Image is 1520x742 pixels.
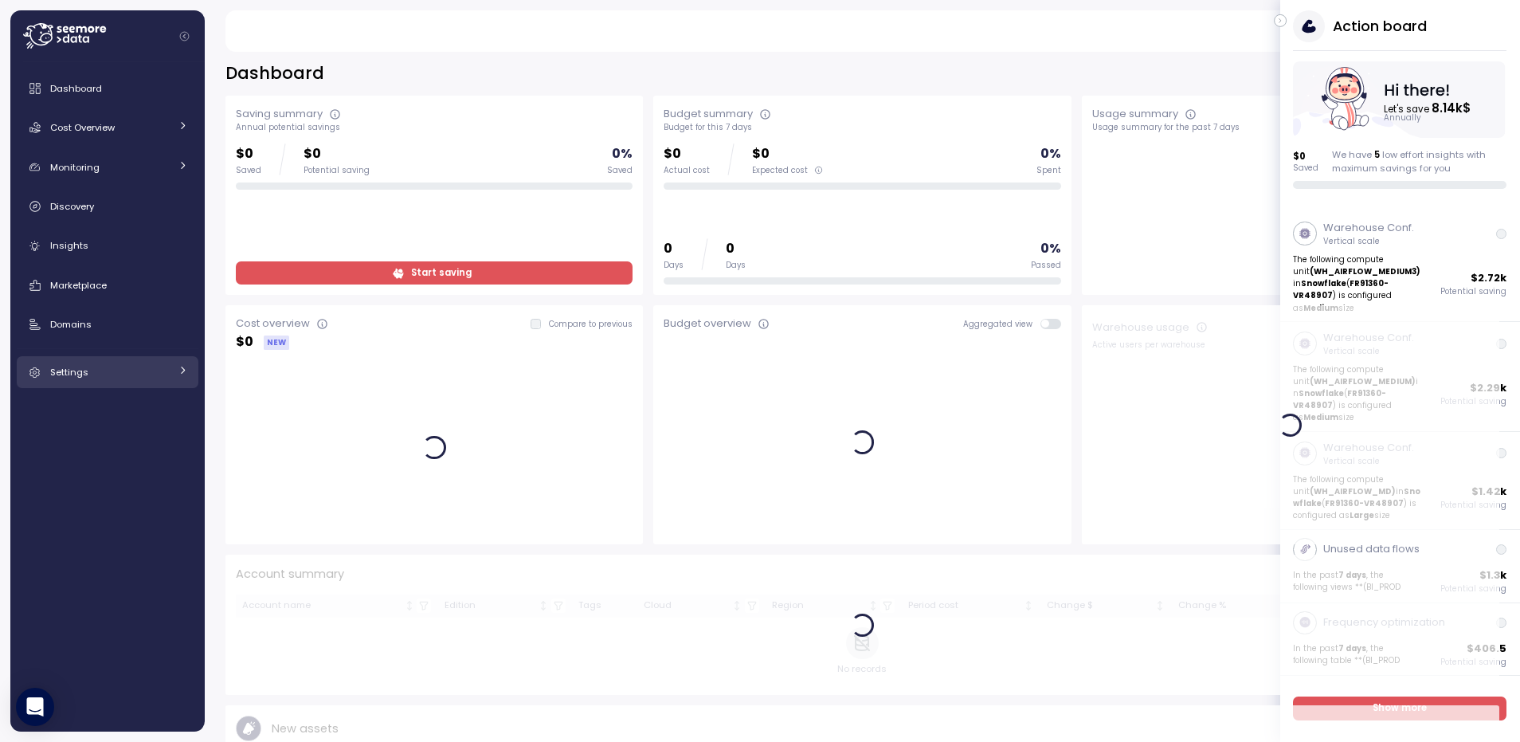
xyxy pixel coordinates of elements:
p: 0 [726,238,746,260]
p: $ 2.72k [1471,270,1507,286]
h3: Action board [1333,16,1427,36]
div: Spent [1036,165,1061,176]
a: Dashboard [17,73,198,104]
p: Compare to previous [549,319,633,330]
div: Saving summary [236,106,323,122]
text: Annually [1385,113,1423,124]
div: Actual cost [664,165,710,176]
div: Budget overview [664,316,751,332]
span: Cost Overview [50,121,115,134]
div: NEW [264,336,289,350]
span: Insights [50,239,88,252]
div: Passed [1031,260,1061,271]
p: $0 [752,143,823,165]
p: 0 [664,238,684,260]
p: Warehouse Conf. [1323,220,1414,236]
div: Saved [236,165,261,176]
span: Domains [50,318,92,331]
span: 5 [1374,148,1380,161]
span: Expected cost [752,165,808,176]
strong: Medium [1304,303,1339,313]
div: Annual potential savings [236,122,633,133]
div: Open Intercom Messenger [16,688,54,726]
a: Discovery [17,190,198,222]
a: Domains [17,308,198,340]
p: $ 0 [236,332,253,353]
div: Budget for this 7 days [664,122,1060,133]
p: $0 [304,143,370,165]
span: Dashboard [50,82,102,95]
span: Aggregated view [963,319,1040,329]
p: Saved [1294,163,1319,174]
span: Discovery [50,200,94,213]
div: Days [664,260,684,271]
strong: (WH_AIRFLOW_MEDIUM3) [1310,266,1421,277]
text: Let's save [1385,100,1472,116]
a: Cost Overview [17,112,198,143]
div: Days [726,260,746,271]
span: Marketplace [50,279,107,292]
div: Potential saving [304,165,370,176]
div: Cost overview [236,316,310,332]
button: Collapse navigation [174,30,194,42]
p: Unused data flows [1323,541,1420,557]
h2: Dashboard [225,62,324,85]
span: Show more [1373,697,1428,719]
a: Settings [17,356,198,388]
tspan: 8.14k $ [1433,100,1472,116]
div: Saved [607,165,633,176]
a: Warehouse Conf.Vertical scaleThe following compute unit(WH_AIRFLOW_MEDIUM3)inSnowflake(FR91360-VR... [1280,212,1520,322]
span: Start saving [411,262,472,284]
p: 0 % [1040,143,1061,165]
p: $0 [664,143,710,165]
strong: Snowflake [1302,278,1347,289]
p: Vertical scale [1323,236,1414,247]
p: 0 % [612,143,633,165]
p: The following compute unit in ( ) is configured as size [1294,253,1422,314]
a: Monitoring [17,151,198,183]
span: Settings [50,366,88,379]
div: We have low effort insights with maximum savings for you [1332,148,1507,175]
div: Usage summary [1092,106,1178,122]
a: Show more [1294,697,1507,720]
p: $ 0 [1294,150,1319,163]
div: Budget summary [664,106,753,122]
a: Marketplace [17,269,198,301]
div: Usage summary for the past 7 days [1092,122,1489,133]
p: 0 % [1040,238,1061,260]
p: $0 [236,143,261,165]
a: Insights [17,230,198,262]
a: Start saving [236,261,633,285]
span: Monitoring [50,161,100,174]
p: Potential saving [1441,286,1507,297]
strong: FR91360-VR48907 [1294,278,1389,300]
